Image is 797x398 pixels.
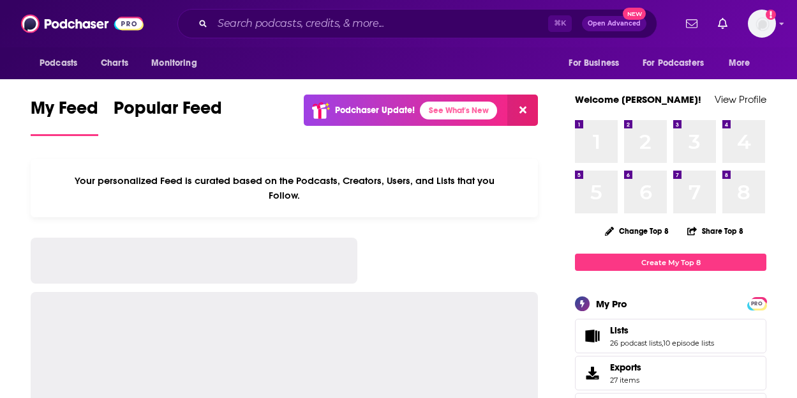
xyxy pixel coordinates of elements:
[177,9,657,38] div: Search podcasts, credits, & more...
[681,13,703,34] a: Show notifications dropdown
[151,54,197,72] span: Monitoring
[610,339,662,348] a: 26 podcast lists
[610,362,641,373] span: Exports
[335,105,415,116] p: Podchaser Update!
[748,10,776,38] button: Show profile menu
[575,254,766,271] a: Create My Top 8
[748,10,776,38] img: User Profile
[610,325,714,336] a: Lists
[749,298,764,308] a: PRO
[634,51,722,75] button: open menu
[31,97,98,126] span: My Feed
[575,93,701,105] a: Welcome [PERSON_NAME]!
[729,54,750,72] span: More
[579,364,605,382] span: Exports
[114,97,222,136] a: Popular Feed
[40,54,77,72] span: Podcasts
[579,327,605,345] a: Lists
[114,97,222,126] span: Popular Feed
[597,223,676,239] button: Change Top 8
[31,51,94,75] button: open menu
[588,20,641,27] span: Open Advanced
[713,13,733,34] a: Show notifications dropdown
[575,356,766,390] a: Exports
[643,54,704,72] span: For Podcasters
[21,11,144,36] img: Podchaser - Follow, Share and Rate Podcasts
[582,16,646,31] button: Open AdvancedNew
[31,159,538,217] div: Your personalized Feed is curated based on the Podcasts, Creators, Users, and Lists that you Follow.
[575,319,766,353] span: Lists
[569,54,619,72] span: For Business
[142,51,213,75] button: open menu
[548,15,572,32] span: ⌘ K
[596,298,627,310] div: My Pro
[749,299,764,309] span: PRO
[687,218,744,243] button: Share Top 8
[101,54,128,72] span: Charts
[610,376,641,385] span: 27 items
[610,325,629,336] span: Lists
[720,51,766,75] button: open menu
[212,13,548,34] input: Search podcasts, credits, & more...
[663,339,714,348] a: 10 episode lists
[623,8,646,20] span: New
[31,97,98,136] a: My Feed
[766,10,776,20] svg: Add a profile image
[420,102,497,119] a: See What's New
[748,10,776,38] span: Logged in as aboyle
[93,51,136,75] a: Charts
[560,51,635,75] button: open menu
[715,93,766,105] a: View Profile
[662,339,663,348] span: ,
